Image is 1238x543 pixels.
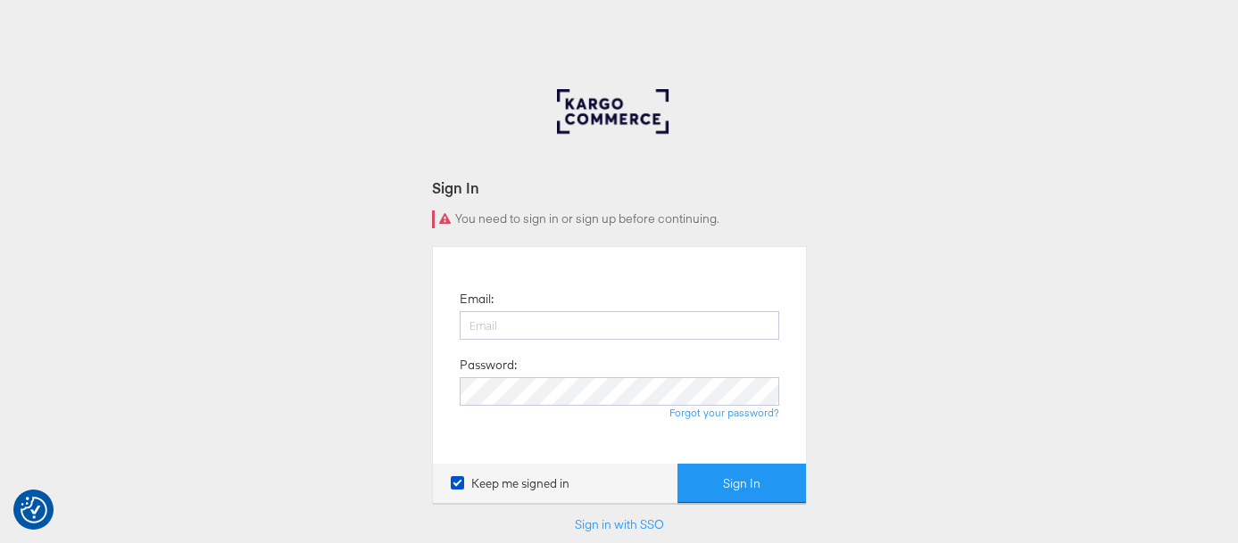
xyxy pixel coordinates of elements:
label: Password: [460,357,517,374]
label: Keep me signed in [451,475,569,492]
button: Sign In [677,464,806,504]
div: Sign In [432,177,807,198]
input: Email [460,311,779,340]
div: You need to sign in or sign up before continuing. [432,210,807,228]
a: Forgot your password? [669,406,779,419]
button: Consent Preferences [21,497,47,523]
img: Revisit consent button [21,497,47,523]
a: Sign in with SSO [575,516,664,532]
label: Email: [460,291,494,308]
